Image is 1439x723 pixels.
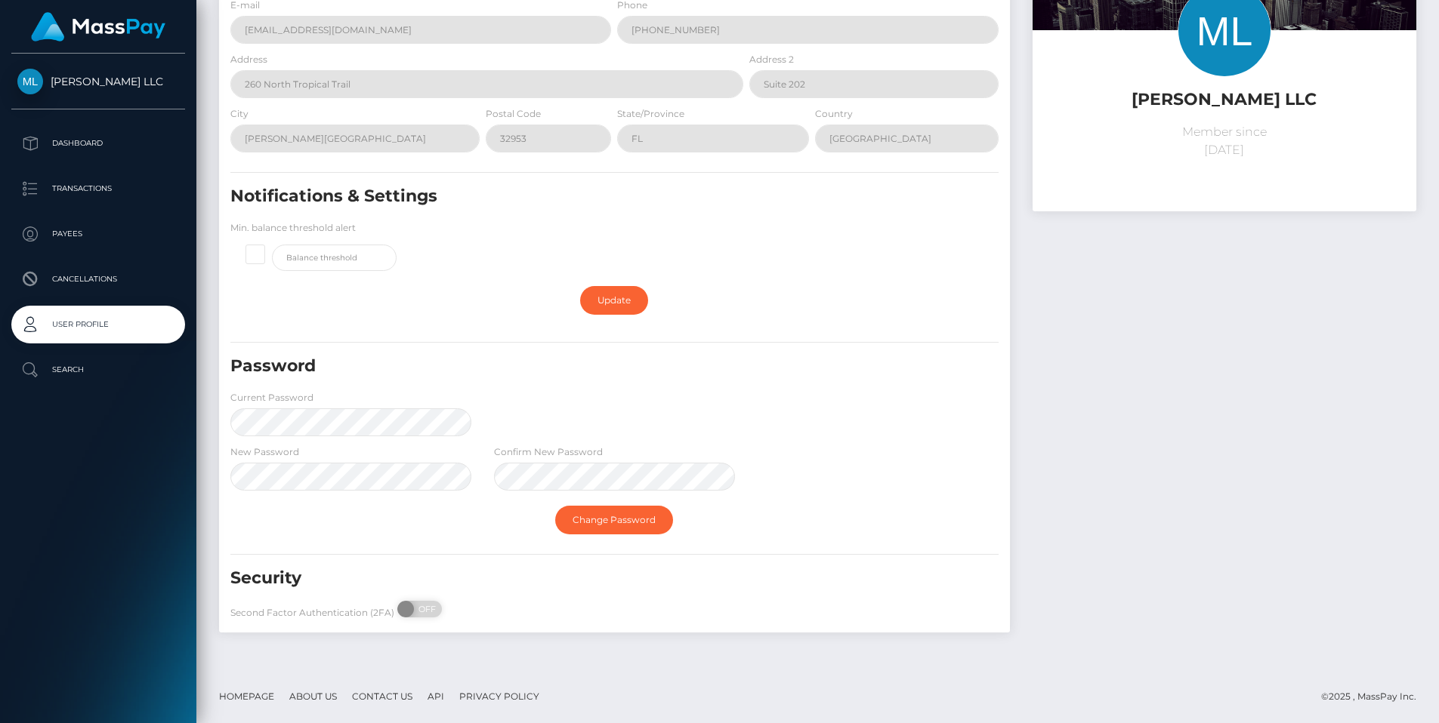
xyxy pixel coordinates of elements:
a: Transactions [11,170,185,208]
label: City [230,107,249,121]
label: State/Province [617,107,684,121]
img: MiCard LLC [17,69,43,94]
a: Homepage [213,685,280,708]
p: User Profile [17,313,179,336]
h5: [PERSON_NAME] LLC [1044,88,1405,112]
h5: Password [230,355,875,378]
span: OFF [406,601,443,617]
a: Change Password [555,506,673,534]
label: Postal Code [486,107,541,121]
label: Address [230,53,267,66]
label: New Password [230,445,299,459]
label: Country [815,107,853,121]
p: Cancellations [17,268,179,291]
label: Current Password [230,391,313,405]
a: About Us [283,685,343,708]
a: Cancellations [11,260,185,298]
p: Member since [DATE] [1044,123,1405,159]
label: Address 2 [749,53,794,66]
label: Min. balance threshold alert [230,221,356,235]
img: MassPay Logo [31,12,165,42]
a: Contact Us [346,685,418,708]
div: © 2025 , MassPay Inc. [1321,688,1428,705]
a: Search [11,351,185,389]
span: [PERSON_NAME] LLC [11,75,185,88]
p: Payees [17,223,179,245]
a: Update [580,286,648,315]
a: Payees [11,215,185,253]
a: API [422,685,450,708]
p: Transactions [17,177,179,200]
a: Dashboard [11,125,185,162]
a: Privacy Policy [453,685,545,708]
h5: Notifications & Settings [230,185,875,208]
p: Dashboard [17,132,179,155]
label: Second Factor Authentication (2FA) [230,606,394,620]
h5: Security [230,567,875,590]
label: Confirm New Password [494,445,603,459]
p: Search [17,358,179,381]
a: User Profile [11,306,185,343]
